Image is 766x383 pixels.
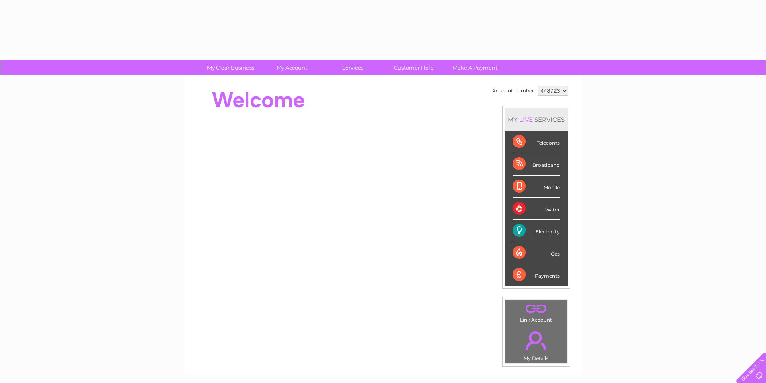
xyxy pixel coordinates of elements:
a: Services [320,60,386,75]
td: My Details [505,324,567,364]
div: MY SERVICES [505,108,568,131]
a: Make A Payment [442,60,508,75]
a: . [507,302,565,316]
div: Telecoms [513,131,560,153]
div: Broadband [513,153,560,175]
td: Account number [490,84,536,98]
a: Customer Help [381,60,447,75]
a: My Account [259,60,325,75]
a: My Clear Business [197,60,264,75]
div: Payments [513,264,560,286]
a: . [507,326,565,354]
div: Gas [513,242,560,264]
div: LIVE [518,116,534,123]
div: Mobile [513,176,560,198]
td: Link Account [505,299,567,325]
div: Water [513,198,560,220]
div: Electricity [513,220,560,242]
